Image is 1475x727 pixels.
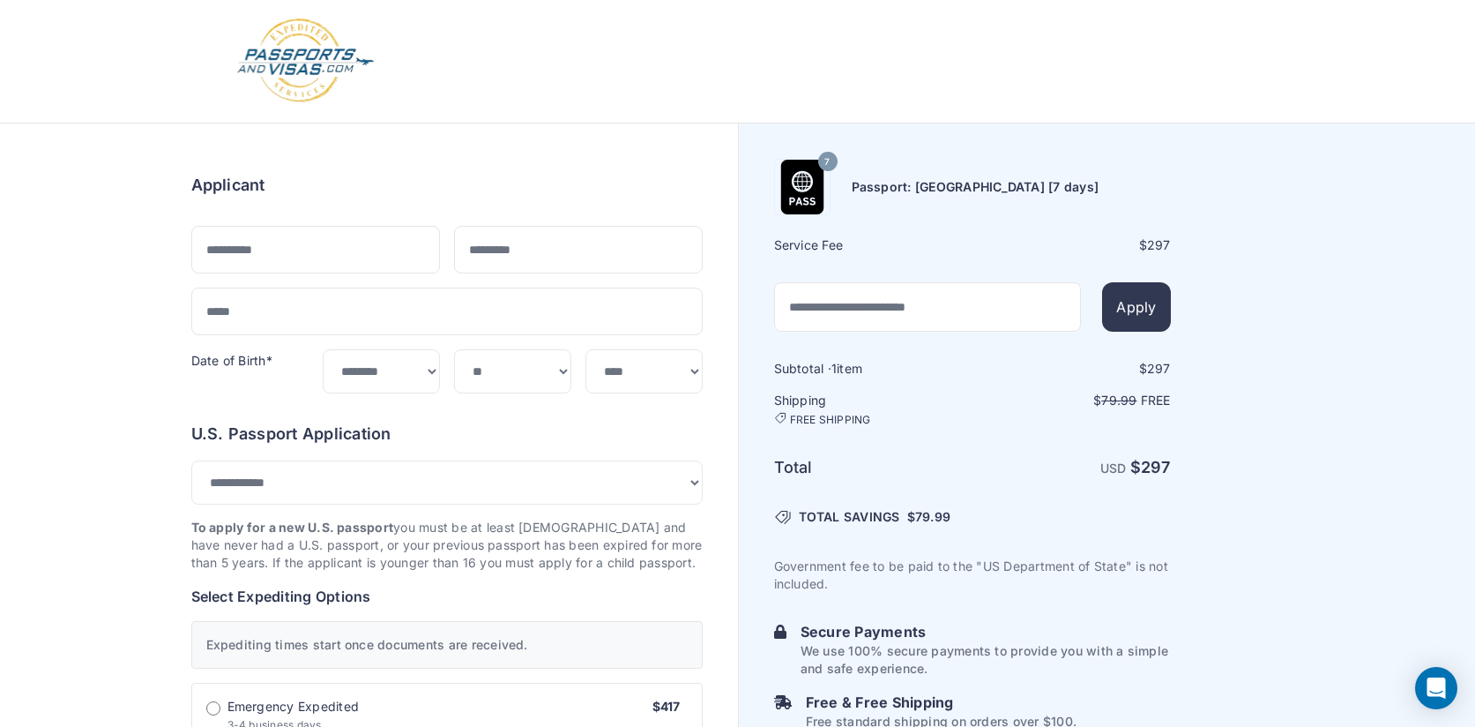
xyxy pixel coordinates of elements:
h6: Passport: [GEOGRAPHIC_DATA] [7 days] [852,178,1099,196]
div: Open Intercom Messenger [1415,667,1457,709]
span: $417 [652,699,681,714]
span: Free [1141,393,1171,408]
h6: Free & Free Shipping [806,692,1076,713]
strong: $ [1130,458,1171,476]
span: USD [1100,461,1127,476]
h6: Shipping [774,392,971,427]
h6: Applicant [191,173,265,198]
span: 297 [1141,458,1171,476]
div: $ [974,360,1171,378]
h6: Secure Payments [801,621,1171,642]
strong: To apply for a new U.S. passport [191,520,394,535]
p: you must be at least [DEMOGRAPHIC_DATA] and have never had a U.S. passport, or your previous pass... [191,519,703,572]
p: $ [974,392,1171,409]
p: Government fee to be paid to the "US Department of State" is not included. [774,558,1171,593]
h6: Select Expediting Options [191,586,703,607]
span: 79.99 [1101,393,1136,408]
span: 1 [831,361,837,376]
label: Date of Birth* [191,353,272,368]
h6: U.S. Passport Application [191,422,703,446]
div: $ [974,236,1171,254]
h6: Total [774,455,971,480]
p: We use 100% secure payments to provide you with a simple and safe experience. [801,642,1171,678]
span: FREE SHIPPING [790,413,871,427]
span: TOTAL SAVINGS [799,508,900,526]
span: 79.99 [915,509,950,524]
span: 297 [1147,361,1171,376]
div: Expediting times start once documents are received. [191,621,703,669]
img: Product Name [775,160,830,214]
h6: Service Fee [774,236,971,254]
img: Logo [235,18,376,105]
span: Emergency Expedited [227,698,360,716]
span: $ [907,508,950,526]
h6: Subtotal · item [774,360,971,378]
button: Apply [1102,282,1170,332]
span: 7 [824,151,830,174]
span: 297 [1147,237,1171,252]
